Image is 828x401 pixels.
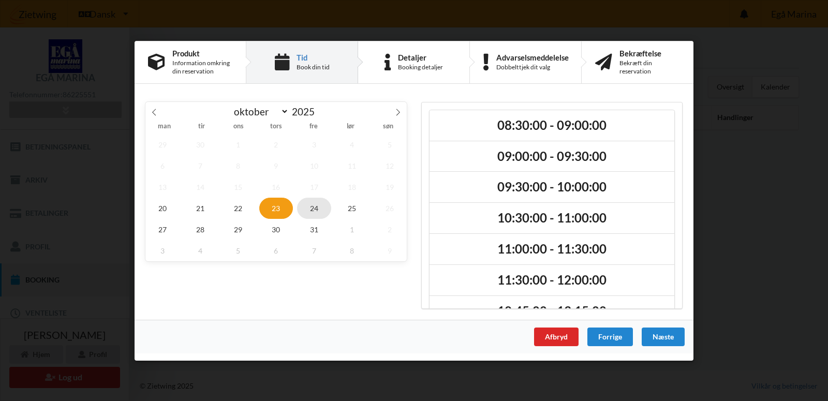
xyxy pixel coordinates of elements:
span: november 4, 2025 [183,240,217,261]
span: oktober 12, 2025 [373,155,407,176]
span: oktober 18, 2025 [335,176,369,197]
h2: 11:00:00 - 11:30:00 [437,241,667,257]
span: oktober 27, 2025 [145,218,180,240]
span: oktober 8, 2025 [221,155,255,176]
span: november 2, 2025 [373,218,407,240]
h2: 09:30:00 - 10:00:00 [437,179,667,195]
span: november 3, 2025 [145,240,180,261]
div: Bekræftelse [619,49,680,57]
span: november 8, 2025 [335,240,369,261]
h2: 08:30:00 - 09:00:00 [437,117,667,133]
span: oktober 13, 2025 [145,176,180,197]
span: lør [332,123,369,130]
div: Advarselsmeddelelse [496,53,569,61]
span: oktober 17, 2025 [297,176,331,197]
span: oktober 9, 2025 [259,155,293,176]
span: oktober 29, 2025 [221,218,255,240]
span: fre [295,123,332,130]
div: Detaljer [398,53,443,61]
span: oktober 16, 2025 [259,176,293,197]
div: Booking detaljer [398,63,443,71]
span: oktober 15, 2025 [221,176,255,197]
span: tors [257,123,294,130]
div: Næste [642,327,685,346]
span: november 9, 2025 [373,240,407,261]
span: oktober 28, 2025 [183,218,217,240]
span: oktober 7, 2025 [183,155,217,176]
span: oktober 1, 2025 [221,133,255,155]
span: oktober 23, 2025 [259,197,293,218]
span: oktober 20, 2025 [145,197,180,218]
span: november 5, 2025 [221,240,255,261]
span: oktober 14, 2025 [183,176,217,197]
div: Produkt [172,49,232,57]
input: Year [289,106,323,117]
span: september 29, 2025 [145,133,180,155]
span: oktober 24, 2025 [297,197,331,218]
h2: 09:00:00 - 09:30:00 [437,148,667,164]
span: oktober 3, 2025 [297,133,331,155]
span: oktober 10, 2025 [297,155,331,176]
span: oktober 11, 2025 [335,155,369,176]
span: oktober 31, 2025 [297,218,331,240]
span: oktober 5, 2025 [373,133,407,155]
div: Dobbelttjek dit valg [496,63,569,71]
h2: 11:30:00 - 12:00:00 [437,272,667,288]
span: oktober 26, 2025 [373,197,407,218]
div: Forrige [587,327,633,346]
span: tir [183,123,220,130]
span: september 30, 2025 [183,133,217,155]
span: oktober 21, 2025 [183,197,217,218]
span: oktober 19, 2025 [373,176,407,197]
select: Month [229,105,289,118]
span: oktober 2, 2025 [259,133,293,155]
span: oktober 25, 2025 [335,197,369,218]
div: Book din tid [297,63,330,71]
span: november 1, 2025 [335,218,369,240]
span: november 7, 2025 [297,240,331,261]
span: man [145,123,183,130]
div: Bekræft din reservation [619,59,680,76]
div: Information omkring din reservation [172,59,232,76]
span: oktober 22, 2025 [221,197,255,218]
span: oktober 4, 2025 [335,133,369,155]
span: oktober 30, 2025 [259,218,293,240]
span: oktober 6, 2025 [145,155,180,176]
span: november 6, 2025 [259,240,293,261]
div: Afbryd [534,327,579,346]
h2: 12:45:00 - 13:15:00 [437,303,667,319]
span: søn [369,123,407,130]
span: ons [220,123,257,130]
h2: 10:30:00 - 11:00:00 [437,210,667,226]
div: Tid [297,53,330,61]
